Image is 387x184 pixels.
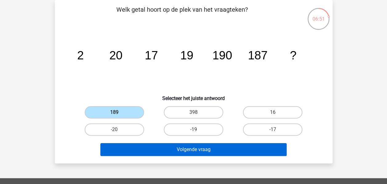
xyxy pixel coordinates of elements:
label: 189 [85,106,144,118]
label: -17 [243,123,302,136]
label: -20 [85,123,144,136]
tspan: 17 [145,49,158,62]
tspan: 187 [248,49,267,62]
tspan: 2 [77,49,83,62]
tspan: 190 [212,49,232,62]
label: 398 [164,106,223,118]
div: 06:51 [307,7,330,23]
tspan: 19 [180,49,193,62]
tspan: 20 [109,49,123,62]
tspan: ? [290,49,296,62]
h6: Selecteer het juiste antwoord [65,90,323,101]
label: 16 [243,106,302,118]
p: Welk getal hoort op de plek van het vraagteken? [65,5,300,23]
button: Volgende vraag [100,143,287,156]
label: -19 [164,123,223,136]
